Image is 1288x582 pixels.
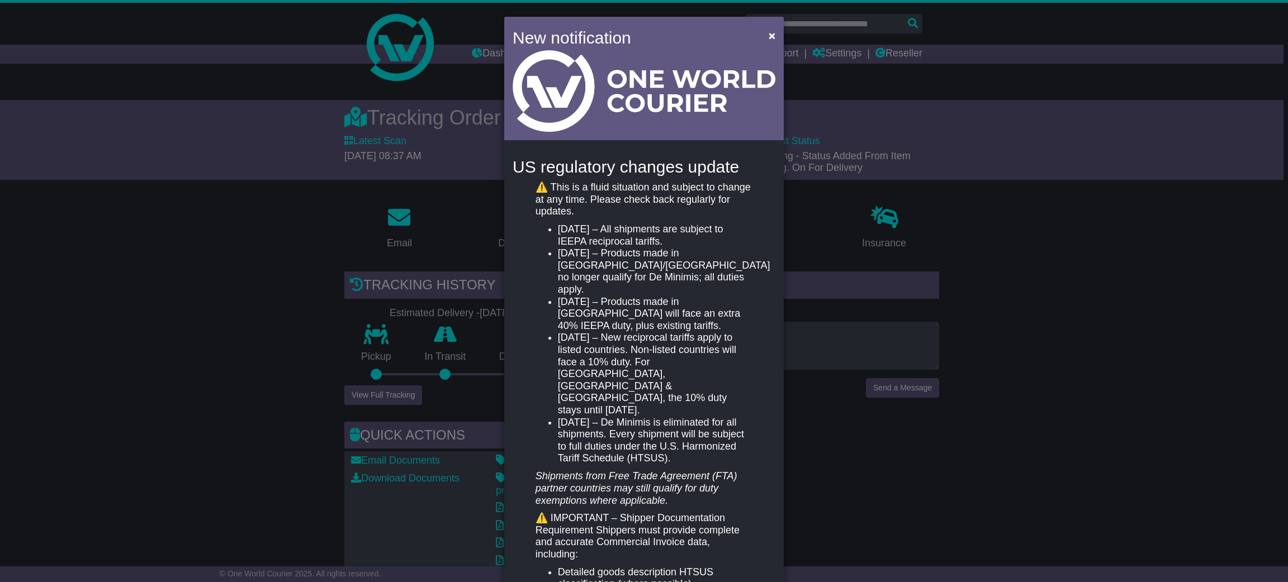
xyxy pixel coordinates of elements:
li: [DATE] – Products made in [GEOGRAPHIC_DATA]/[GEOGRAPHIC_DATA] no longer qualify for De Minimis; a... [558,247,752,295]
h4: New notification [513,25,752,50]
li: [DATE] – New reciprocal tariffs apply to listed countries. Non-listed countries will face a 10% d... [558,332,752,416]
p: ⚠️ This is a fluid situation and subject to change at any time. Please check back regularly for u... [536,182,752,218]
li: [DATE] – Products made in [GEOGRAPHIC_DATA] will face an extra 40% IEEPA duty, plus existing tari... [558,296,752,332]
li: [DATE] – De Minimis is eliminated for all shipments. Every shipment will be subject to full dutie... [558,417,752,465]
img: Light [513,50,775,132]
button: Close [763,24,781,47]
span: × [769,29,775,42]
h4: US regulatory changes update [513,158,775,176]
em: Shipments from Free Trade Agreement (FTA) partner countries may still qualify for duty exemptions... [536,470,737,505]
li: [DATE] – All shipments are subject to IEEPA reciprocal tariffs. [558,223,752,247]
p: ⚠️ IMPORTANT – Shipper Documentation Requirement Shippers must provide complete and accurate Comm... [536,512,752,560]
